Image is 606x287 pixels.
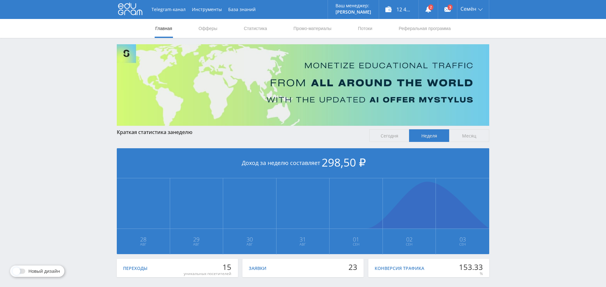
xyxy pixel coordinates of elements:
span: Авг [223,242,276,247]
span: Семён [460,6,476,11]
div: Конверсия трафика [375,266,424,271]
span: 03 [436,237,489,242]
div: 153.33 [459,263,483,272]
span: Авг [117,242,169,247]
div: уникальных посетителей [184,271,231,276]
div: Доход за неделю составляет [117,148,489,178]
img: Banner [117,44,489,126]
a: Офферы [198,19,218,38]
span: Сен [383,242,436,247]
span: 31 [277,237,329,242]
span: неделю [173,129,193,136]
p: [PERSON_NAME] [336,9,371,15]
div: % [459,271,483,276]
div: Заявки [249,266,266,271]
a: Потоки [357,19,373,38]
span: Сен [436,242,489,247]
span: Месяц [449,129,489,142]
div: 23 [348,263,357,272]
div: 15 [184,263,231,272]
a: Главная [155,19,173,38]
span: Авг [277,242,329,247]
span: Новый дизайн [28,269,60,274]
span: Авг [170,242,223,247]
span: Сен [330,242,382,247]
a: Промо-материалы [293,19,332,38]
a: Реферальная программа [398,19,451,38]
span: 30 [223,237,276,242]
span: Сегодня [369,129,409,142]
span: 28 [117,237,169,242]
span: Неделя [409,129,449,142]
div: Переходы [123,266,147,271]
a: Статистика [243,19,268,38]
span: 298,50 ₽ [322,155,366,170]
span: 02 [383,237,436,242]
p: Ваш менеджер: [336,3,371,8]
span: 01 [330,237,382,242]
div: Краткая статистика за [117,129,363,135]
span: 29 [170,237,223,242]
